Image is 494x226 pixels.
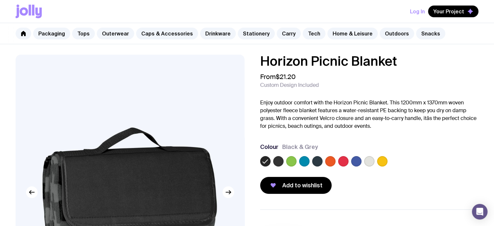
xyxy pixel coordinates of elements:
a: Drinkware [200,28,236,39]
span: Custom Design Included [260,82,319,88]
span: Add to wishlist [282,181,323,189]
button: Log In [410,6,425,17]
button: Add to wishlist [260,177,332,194]
a: Snacks [416,28,445,39]
a: Outerwear [97,28,134,39]
span: From [260,73,296,81]
p: Enjoy outdoor comfort with the Horizon Picnic Blanket. This 1200mm x 1370mm woven polyester fleec... [260,99,479,130]
a: Outdoors [380,28,414,39]
h3: Colour [260,143,278,151]
span: Your Project [433,8,464,15]
span: $21.20 [276,73,296,81]
a: Stationery [238,28,275,39]
a: Home & Leisure [327,28,378,39]
a: Caps & Accessories [136,28,198,39]
span: Black & Grey [282,143,318,151]
a: Tech [303,28,325,39]
h1: Horizon Picnic Blanket [260,55,479,68]
a: Tops [72,28,95,39]
button: Your Project [428,6,478,17]
a: Carry [277,28,301,39]
a: Packaging [33,28,70,39]
div: Open Intercom Messenger [472,204,488,219]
